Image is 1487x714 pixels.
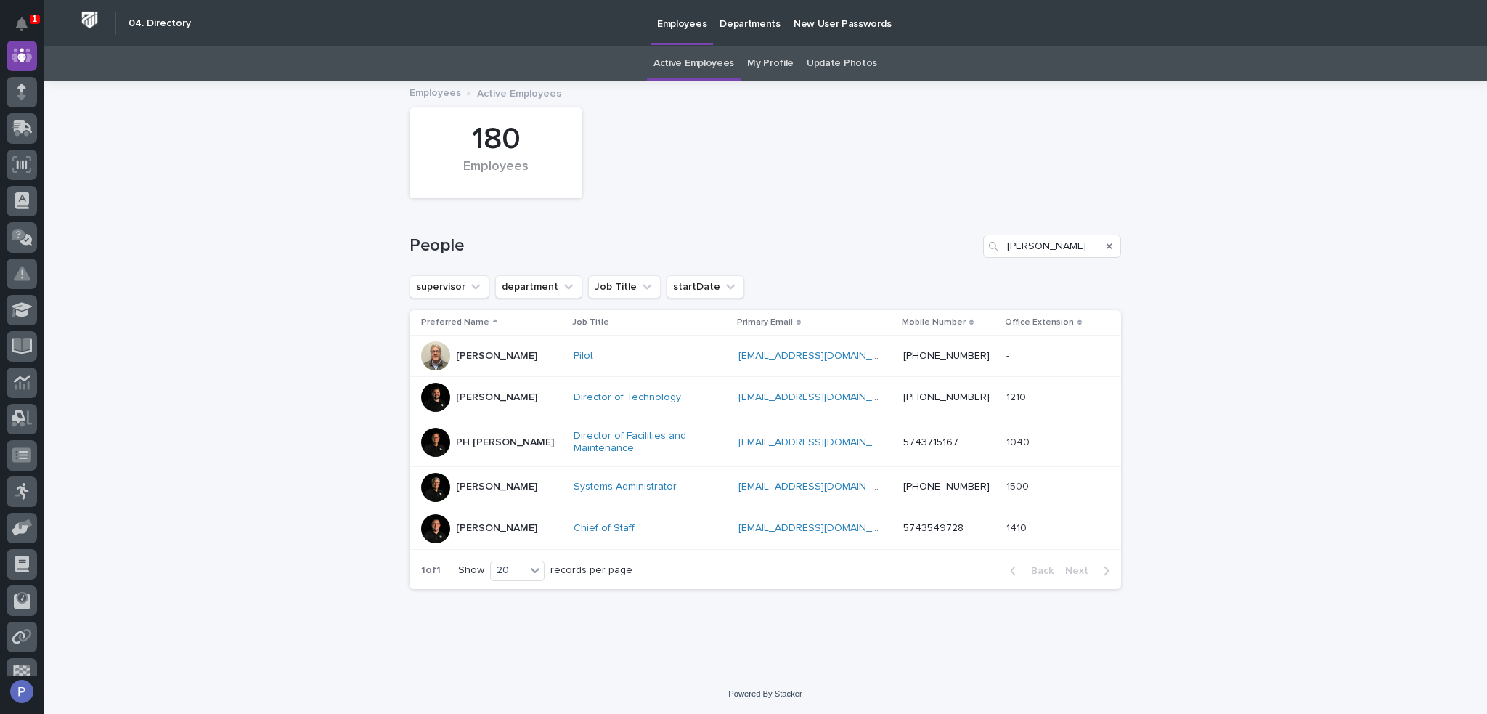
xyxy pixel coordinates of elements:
a: Update Photos [807,46,877,81]
tr: [PERSON_NAME]Chief of Staff [EMAIL_ADDRESS][DOMAIN_NAME] 574354972814101410 [410,508,1121,549]
a: [EMAIL_ADDRESS][DOMAIN_NAME] [738,482,903,492]
div: 180 [434,121,558,158]
tr: [PERSON_NAME]Systems Administrator [EMAIL_ADDRESS][DOMAIN_NAME] [PHONE_NUMBER]15001500 [410,466,1121,508]
button: Back [998,564,1059,577]
p: Mobile Number [902,315,966,330]
button: Next [1059,564,1121,577]
p: 1 of 1 [410,553,452,588]
tr: [PERSON_NAME]Pilot [EMAIL_ADDRESS][DOMAIN_NAME] [PHONE_NUMBER]-- [410,336,1121,377]
p: Show [458,564,484,577]
p: Preferred Name [421,315,489,330]
p: [PERSON_NAME] [456,350,537,362]
button: supervisor [410,275,489,299]
a: [PHONE_NUMBER] [903,482,990,492]
tr: [PERSON_NAME]Director of Technology [EMAIL_ADDRESS][DOMAIN_NAME] [PHONE_NUMBER]12101210 [410,377,1121,418]
p: [PERSON_NAME] [456,522,537,535]
a: Chief of Staff [574,522,635,535]
p: [PERSON_NAME] [456,392,537,404]
span: Next [1065,566,1097,576]
p: PH [PERSON_NAME] [456,437,554,449]
input: Search [983,235,1121,258]
a: My Profile [747,46,794,81]
a: Director of Technology [574,392,681,404]
h1: People [410,235,977,256]
p: 1 [32,14,37,24]
p: Active Employees [477,84,561,100]
h2: 04. Directory [129,17,191,30]
p: 1500 [1006,478,1032,493]
a: Systems Administrator [574,481,677,493]
p: Job Title [572,315,609,330]
a: [EMAIL_ADDRESS][DOMAIN_NAME] [738,523,903,533]
div: Employees [434,159,558,190]
button: Job Title [588,275,661,299]
a: [PHONE_NUMBER] [903,351,990,361]
a: Pilot [574,350,593,362]
p: records per page [550,564,632,577]
a: Powered By Stacker [728,689,802,698]
tr: PH [PERSON_NAME]Director of Facilities and Maintenance [EMAIL_ADDRESS][DOMAIN_NAME] 5743715167104... [410,418,1121,467]
a: Active Employees [653,46,734,81]
a: [EMAIL_ADDRESS][DOMAIN_NAME] [738,437,903,447]
div: Notifications1 [18,17,37,41]
a: Director of Facilities and Maintenance [574,430,719,455]
a: 5743549728 [903,523,964,533]
p: Office Extension [1005,315,1074,330]
p: 1040 [1006,434,1032,449]
p: - [1006,347,1012,362]
p: Primary Email [737,315,793,330]
p: 1410 [1006,519,1030,535]
p: [PERSON_NAME] [456,481,537,493]
a: 5743715167 [903,437,958,447]
button: department [495,275,582,299]
img: Workspace Logo [76,7,103,33]
button: startDate [667,275,744,299]
p: 1210 [1006,389,1029,404]
button: Notifications [7,9,37,39]
button: users-avatar [7,676,37,707]
div: 20 [491,563,526,578]
a: [EMAIL_ADDRESS][DOMAIN_NAME] [738,392,903,402]
span: Back [1022,566,1054,576]
a: Employees [410,84,461,100]
a: [PHONE_NUMBER] [903,392,990,402]
a: [EMAIL_ADDRESS][DOMAIN_NAME] [738,351,903,361]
